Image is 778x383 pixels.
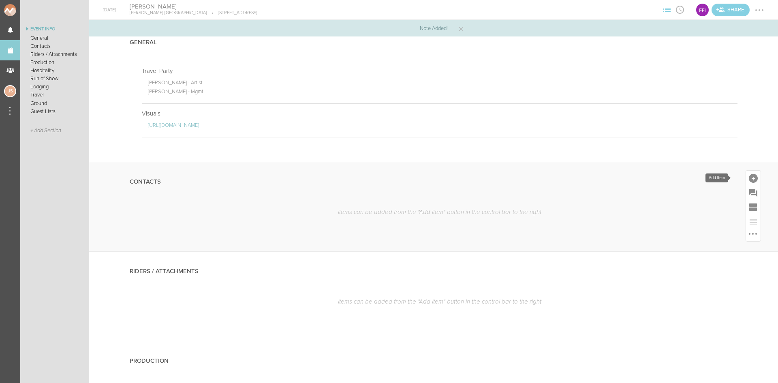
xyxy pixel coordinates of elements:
h4: Contacts [130,178,161,185]
h4: Riders / Attachments [130,268,199,275]
p: Items can be added from the "Add Item" button in the control bar to the right [142,208,737,216]
a: Production [20,58,89,66]
a: Run of Show [20,75,89,83]
p: Travel Party [142,67,737,75]
span: + Add Section [30,128,61,134]
p: Items can be added from the "Add Item" button in the control bar to the right [142,298,737,305]
p: [STREET_ADDRESS] [207,10,257,16]
img: NOMAD [4,4,50,16]
a: Guest Lists [20,107,89,116]
div: More Options [746,229,761,241]
a: Hospitality [20,66,89,75]
a: [URL][DOMAIN_NAME] [148,122,199,128]
a: Travel [20,91,89,99]
a: General [20,34,89,42]
h4: [PERSON_NAME] [130,3,257,11]
div: Flynn's Fire Island [695,3,710,17]
a: Riders / Attachments [20,50,89,58]
h4: Production [130,357,169,364]
a: Event Info [20,24,89,34]
p: [PERSON_NAME] - Mgmt [148,88,737,97]
div: Add Section [746,200,761,214]
div: FFI [695,3,710,17]
h4: General [130,39,157,46]
a: Ground [20,99,89,107]
p: [PERSON_NAME] - Artist [148,79,737,88]
p: [PERSON_NAME] [GEOGRAPHIC_DATA] [130,10,207,16]
span: View Itinerary [673,7,686,12]
a: Invite teams to the Event [712,4,750,16]
span: View Sections [660,7,673,12]
p: Visuals [142,110,737,117]
div: Reorder Items (currently empty) [746,214,761,229]
div: Jessica Smith [4,85,16,97]
div: Add Prompt [746,185,761,200]
a: Contacts [20,42,89,50]
a: Lodging [20,83,89,91]
div: Share [712,4,750,16]
p: Note Added! [420,26,448,31]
